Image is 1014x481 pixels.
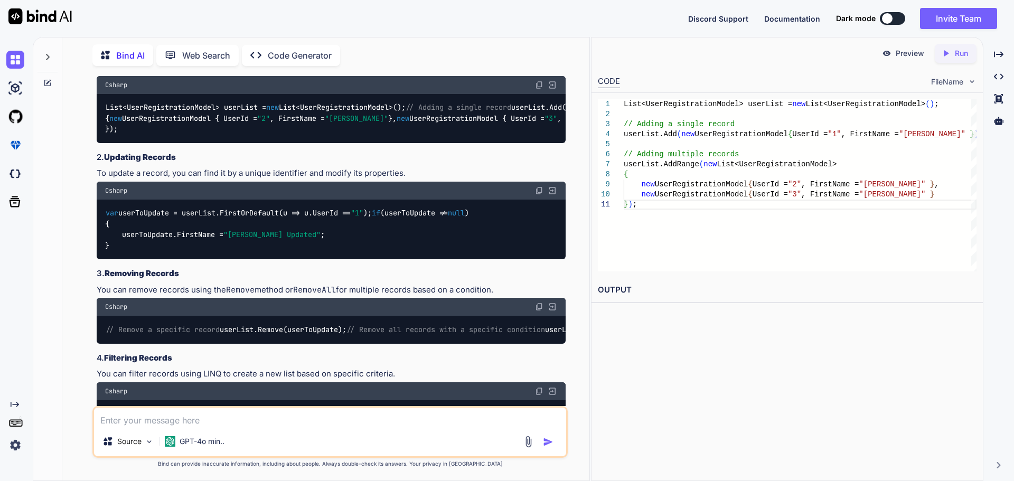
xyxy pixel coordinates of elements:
[654,190,747,199] span: UserRegistrationModel
[598,76,620,88] div: CODE
[145,437,154,446] img: Pick Models
[97,268,566,280] h3: 3.
[548,80,557,90] img: Open in Browser
[859,180,925,188] span: "[PERSON_NAME]"
[548,186,557,195] img: Open in Browser
[598,99,610,109] div: 1
[929,190,934,199] span: }
[448,209,465,218] span: null
[688,14,748,23] span: Discord Support
[165,436,175,447] img: GPT-4o mini
[925,100,929,108] span: (
[628,200,632,209] span: )
[598,129,610,139] div: 4
[699,160,703,168] span: (
[6,436,24,454] img: settings
[792,100,805,108] span: new
[899,130,965,138] span: "[PERSON_NAME]"
[535,186,543,195] img: copy
[346,325,545,334] span: // Remove all records with a specific condition
[641,190,654,199] span: new
[788,130,792,138] span: {
[788,180,801,188] span: "2"
[106,325,220,334] span: // Remove a specific record
[535,81,543,89] img: copy
[543,437,553,447] img: icon
[752,180,787,188] span: UserId =
[624,160,699,168] span: userList.AddRange
[801,180,859,188] span: , FirstName =
[792,130,828,138] span: UserId =
[688,13,748,24] button: Discord Support
[764,14,820,23] span: Documentation
[351,209,363,218] span: "1"
[8,8,72,24] img: Bind AI
[535,303,543,311] img: copy
[97,352,566,364] h3: 4.
[934,100,938,108] span: ;
[6,165,24,183] img: darkCloudIdeIcon
[223,230,321,240] span: "[PERSON_NAME] Updated"
[105,268,179,278] strong: Removing Records
[764,13,820,24] button: Documentation
[624,120,735,128] span: // Adding a single record
[694,130,787,138] span: UserRegistrationModel
[598,109,610,119] div: 2
[624,100,792,108] span: List<UserRegistrationModel> userList =
[106,209,118,218] span: var
[896,48,924,59] p: Preview
[105,303,127,311] span: Csharp
[598,139,610,149] div: 5
[624,130,677,138] span: userList.Add
[522,436,534,448] img: attachment
[105,387,127,395] span: Csharp
[325,114,388,123] span: "[PERSON_NAME]"
[970,130,974,138] span: }
[6,51,24,69] img: chat
[226,285,255,295] code: Remove
[109,114,122,123] span: new
[104,353,172,363] strong: Filtering Records
[97,284,566,296] p: You can remove records using the method or for multiple records based on a condition.
[92,460,568,468] p: Bind can provide inaccurate information, including about people. Always double-check its answers....
[598,169,610,180] div: 8
[717,160,837,168] span: List<UserRegistrationModel>
[920,8,997,29] button: Invite Team
[598,200,610,210] div: 11
[406,103,511,112] span: // Adding a single record
[748,190,752,199] span: {
[752,190,787,199] span: UserId =
[805,100,925,108] span: List<UserRegistrationModel>
[624,170,628,178] span: {
[268,49,332,62] p: Code Generator
[97,167,566,180] p: To update a record, you can find it by a unique identifier and modify its properties.
[397,114,409,123] span: new
[117,436,142,447] p: Source
[535,387,543,395] img: copy
[372,209,380,218] span: if
[632,200,636,209] span: ;
[266,103,279,112] span: new
[788,190,801,199] span: "3"
[598,119,610,129] div: 3
[934,180,938,188] span: ,
[6,136,24,154] img: premium
[748,180,752,188] span: {
[931,77,963,87] span: FileName
[293,285,336,295] code: RemoveAll
[929,180,934,188] span: }
[703,160,717,168] span: new
[97,368,566,380] p: You can filter records using LINQ to create a new list based on specific criteria.
[654,180,747,188] span: UserRegistrationModel
[624,150,739,158] span: // Adding multiple records
[105,81,127,89] span: Csharp
[598,159,610,169] div: 7
[182,49,230,62] p: Web Search
[841,130,898,138] span: , FirstName =
[641,180,654,188] span: new
[104,152,176,162] strong: Updating Records
[105,186,127,195] span: Csharp
[598,190,610,200] div: 10
[828,130,841,138] span: "1"
[548,386,557,396] img: Open in Browser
